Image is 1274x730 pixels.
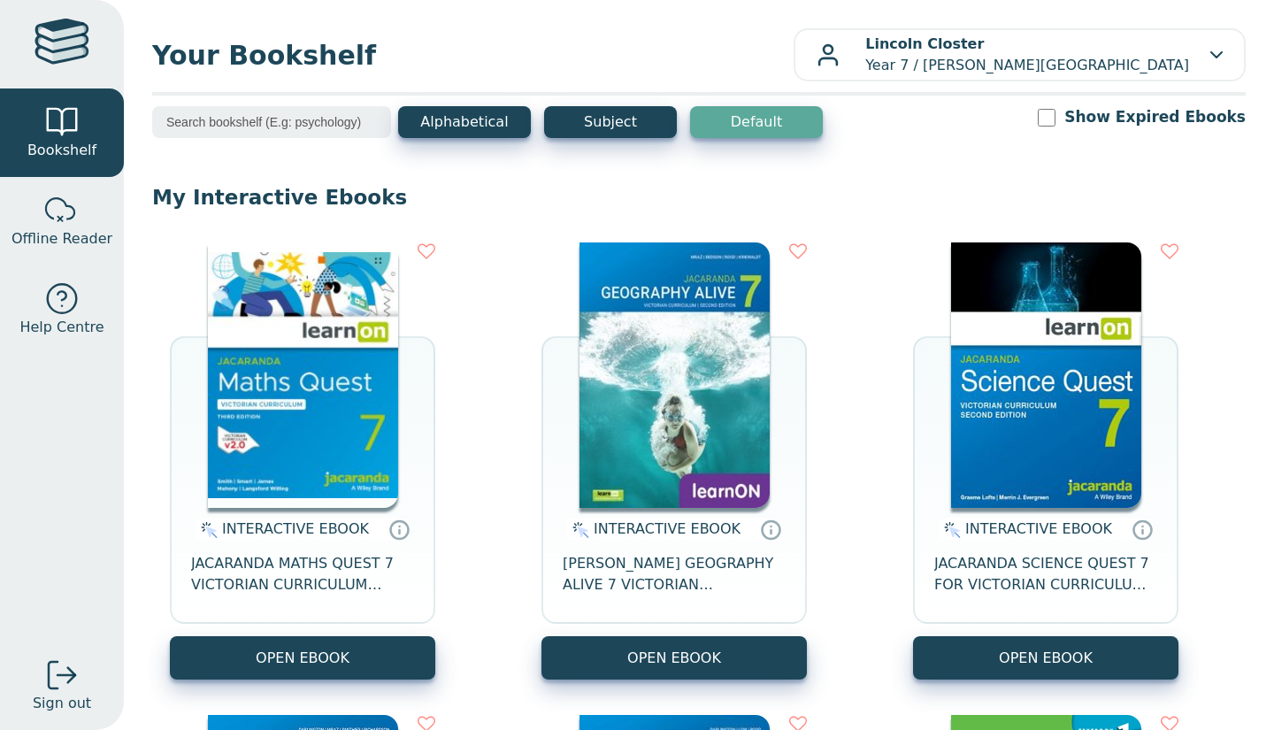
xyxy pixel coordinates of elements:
[170,636,435,680] button: OPEN EBOOK
[594,520,741,537] span: INTERACTIVE EBOOK
[563,553,786,596] span: [PERSON_NAME] GEOGRAPHY ALIVE 7 VICTORIAN CURRICULUM LEARNON EBOOK 2E
[19,317,104,338] span: Help Centre
[388,519,410,540] a: Interactive eBooks are accessed online via the publisher’s portal. They contain interactive resou...
[152,106,391,138] input: Search bookshelf (E.g: psychology)
[965,520,1112,537] span: INTERACTIVE EBOOK
[690,106,823,138] button: Default
[794,28,1246,81] button: Lincoln ClosterYear 7 / [PERSON_NAME][GEOGRAPHIC_DATA]
[913,636,1178,680] button: OPEN EBOOK
[544,106,677,138] button: Subject
[196,519,218,541] img: interactive.svg
[865,34,1189,76] p: Year 7 / [PERSON_NAME][GEOGRAPHIC_DATA]
[541,636,807,680] button: OPEN EBOOK
[951,242,1141,508] img: 329c5ec2-5188-ea11-a992-0272d098c78b.jpg
[398,106,531,138] button: Alphabetical
[567,519,589,541] img: interactive.svg
[33,693,91,714] span: Sign out
[27,140,96,161] span: Bookshelf
[208,242,398,508] img: b87b3e28-4171-4aeb-a345-7fa4fe4e6e25.jpg
[191,553,414,596] span: JACARANDA MATHS QUEST 7 VICTORIAN CURRICULUM LEARNON EBOOK 3E
[152,184,1246,211] p: My Interactive Ebooks
[152,35,794,75] span: Your Bookshelf
[1132,519,1153,540] a: Interactive eBooks are accessed online via the publisher’s portal. They contain interactive resou...
[939,519,961,541] img: interactive.svg
[934,553,1157,596] span: JACARANDA SCIENCE QUEST 7 FOR VICTORIAN CURRICULUM LEARNON 2E EBOOK
[760,519,781,540] a: Interactive eBooks are accessed online via the publisher’s portal. They contain interactive resou...
[579,242,770,508] img: cc9fd0c4-7e91-e911-a97e-0272d098c78b.jpg
[1064,106,1246,128] label: Show Expired Ebooks
[865,35,984,52] b: Lincoln Closter
[12,228,112,250] span: Offline Reader
[222,520,369,537] span: INTERACTIVE EBOOK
